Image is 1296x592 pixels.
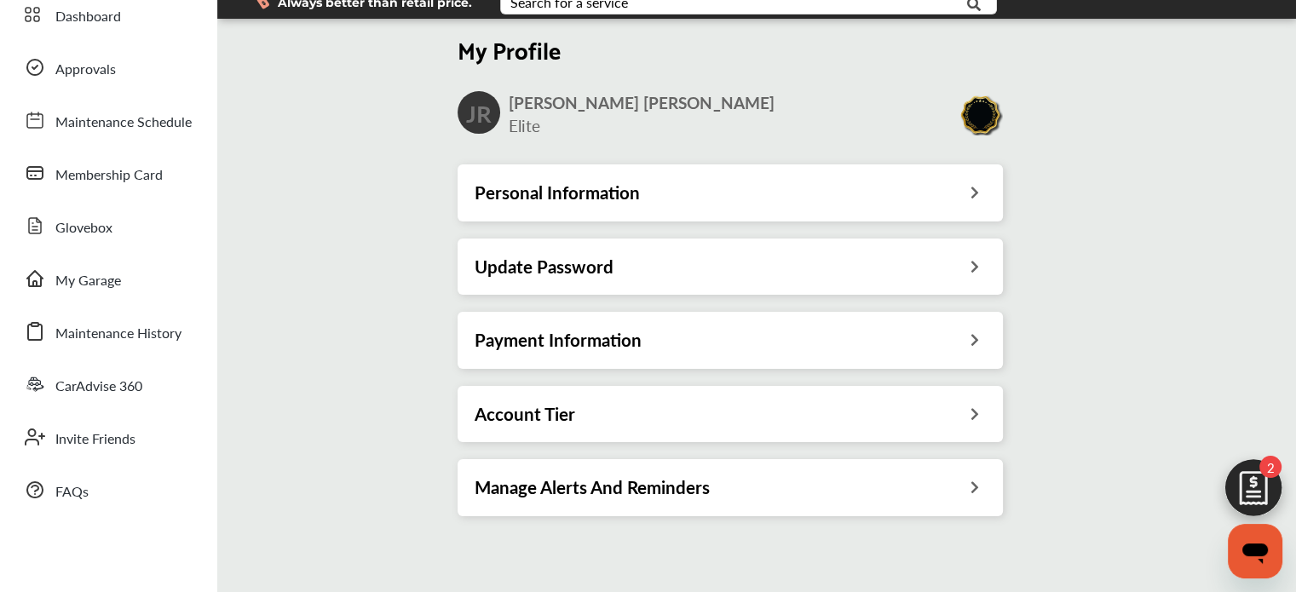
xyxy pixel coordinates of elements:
[466,98,492,128] h2: JR
[959,94,1003,135] img: Elitebadge.d198fa44.svg
[55,428,135,451] span: Invite Friends
[55,270,121,292] span: My Garage
[55,323,181,345] span: Maintenance History
[509,114,540,137] span: Elite
[475,476,710,498] h3: Manage Alerts And Reminders
[458,34,1003,64] h2: My Profile
[15,151,200,195] a: Membership Card
[55,112,192,134] span: Maintenance Schedule
[475,403,575,425] h3: Account Tier
[1259,456,1282,478] span: 2
[475,256,613,278] h3: Update Password
[55,6,121,28] span: Dashboard
[55,481,89,503] span: FAQs
[15,98,200,142] a: Maintenance Schedule
[15,468,200,512] a: FAQs
[15,204,200,248] a: Glovebox
[15,256,200,301] a: My Garage
[55,217,112,239] span: Glovebox
[15,362,200,406] a: CarAdvise 360
[15,415,200,459] a: Invite Friends
[55,376,142,398] span: CarAdvise 360
[475,181,640,204] h3: Personal Information
[509,91,774,114] span: [PERSON_NAME] [PERSON_NAME]
[1212,451,1294,533] img: edit-cartIcon.11d11f9a.svg
[475,329,642,351] h3: Payment Information
[1228,524,1282,578] iframe: Button to launch messaging window
[55,59,116,81] span: Approvals
[15,309,200,353] a: Maintenance History
[15,45,200,89] a: Approvals
[55,164,163,187] span: Membership Card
